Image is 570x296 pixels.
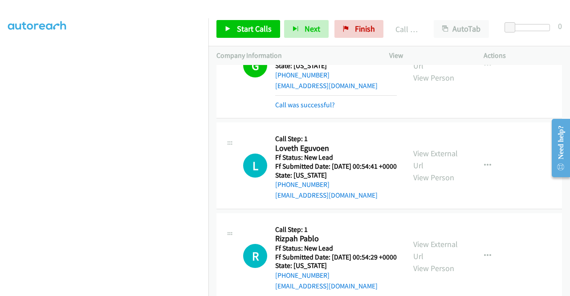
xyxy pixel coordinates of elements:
h2: Loveth Eguvoen [275,143,394,154]
h5: Ff Submitted Date: [DATE] 00:54:41 +0000 [275,162,397,171]
h1: R [243,244,267,268]
a: View Person [413,172,454,182]
a: View External Url [413,239,458,261]
a: [EMAIL_ADDRESS][DOMAIN_NAME] [275,81,378,90]
a: [PHONE_NUMBER] [275,271,330,280]
a: [EMAIL_ADDRESS][DOMAIN_NAME] [275,191,378,199]
span: Finish [355,24,375,34]
p: Actions [484,50,562,61]
p: Company Information [216,50,373,61]
h5: State: [US_STATE] [275,261,397,270]
button: AutoTab [434,20,489,38]
h1: G [243,53,267,77]
h5: State: [US_STATE] [275,61,397,70]
a: Call was successful? [275,101,335,109]
a: View External Url [413,49,458,71]
span: Start Calls [237,24,272,34]
h5: Ff Submitted Date: [DATE] 00:54:29 +0000 [275,253,397,262]
a: [EMAIL_ADDRESS][DOMAIN_NAME] [275,282,378,290]
a: [PHONE_NUMBER] [275,71,330,79]
a: View Person [413,73,454,83]
h2: Rizpah Pablo [275,234,394,244]
span: Next [305,24,320,34]
div: 0 [558,20,562,32]
h5: Ff Status: New Lead [275,153,397,162]
h5: Call Step: 1 [275,134,397,143]
a: [PHONE_NUMBER] [275,180,330,189]
button: Next [284,20,329,38]
a: View Person [413,263,454,273]
div: The call is yet to be attempted [243,244,267,268]
div: The call is yet to be attempted [243,154,267,178]
h5: Call Step: 1 [275,225,397,234]
h5: Ff Status: New Lead [275,244,397,253]
a: Finish [334,20,383,38]
a: View External Url [413,148,458,170]
p: View [389,50,468,61]
a: Start Calls [216,20,280,38]
h1: L [243,154,267,178]
p: Call Completed [395,23,418,35]
iframe: Resource Center [545,113,570,183]
div: Delay between calls (in seconds) [509,24,550,31]
h5: State: [US_STATE] [275,171,397,180]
